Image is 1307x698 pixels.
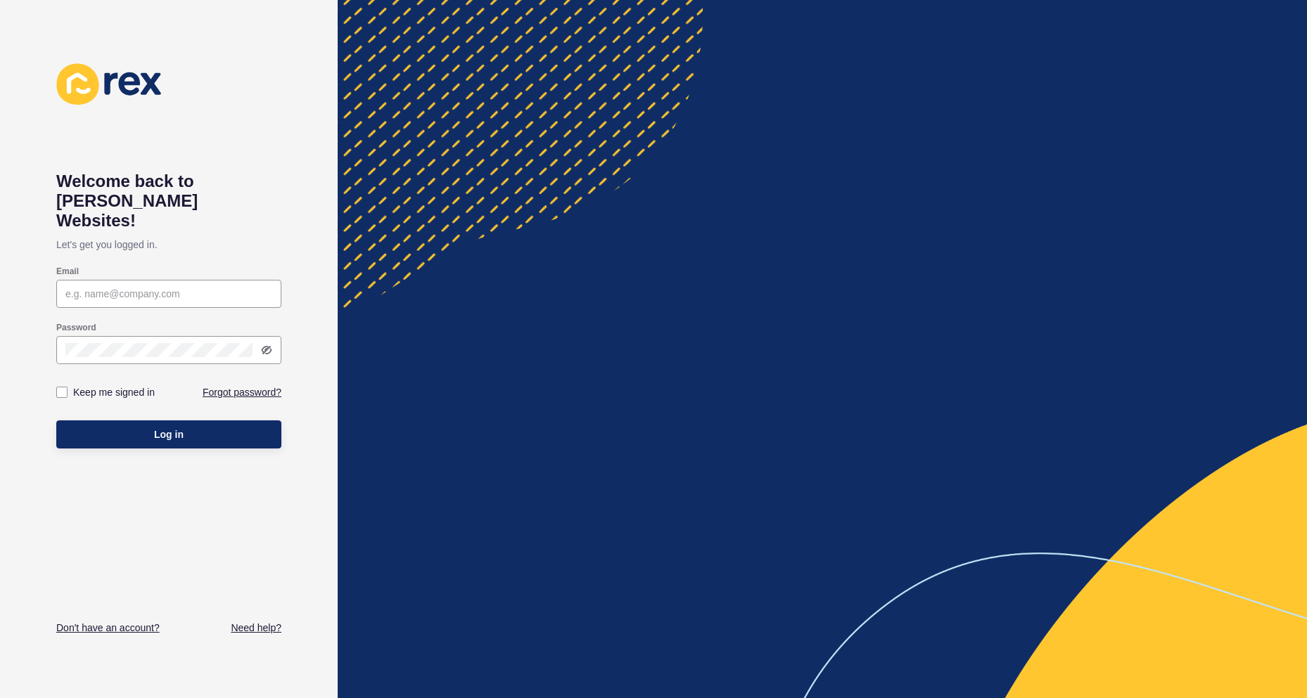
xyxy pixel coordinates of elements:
[231,621,281,635] a: Need help?
[56,420,281,448] button: Log in
[56,231,281,259] p: Let's get you logged in.
[56,266,79,277] label: Email
[65,287,272,301] input: e.g. name@company.com
[154,427,184,441] span: Log in
[56,621,160,635] a: Don't have an account?
[73,385,155,399] label: Keep me signed in
[56,172,281,231] h1: Welcome back to [PERSON_NAME] Websites!
[203,385,281,399] a: Forgot password?
[56,322,96,333] label: Password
